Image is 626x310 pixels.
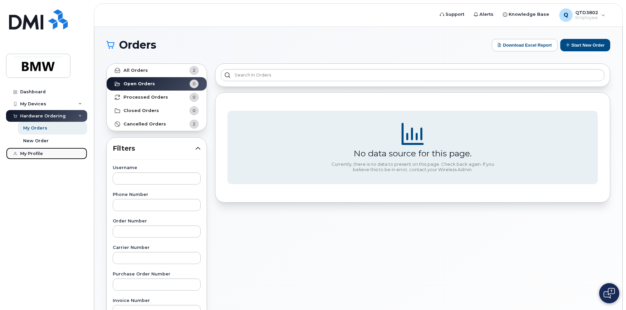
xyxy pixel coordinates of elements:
strong: Processed Orders [123,95,168,100]
span: 0 [193,81,196,87]
label: Purchase Order Number [113,272,201,276]
a: Open Orders0 [107,77,207,91]
label: Carrier Number [113,246,201,250]
span: Filters [113,144,195,153]
a: Cancelled Orders2 [107,117,207,131]
div: No data source for this page. [354,148,472,158]
span: 0 [193,94,196,100]
label: Order Number [113,219,201,223]
label: Invoice Number [113,299,201,303]
img: Open chat [604,288,615,299]
strong: Cancelled Orders [123,121,166,127]
a: All Orders2 [107,64,207,77]
span: 2 [193,121,196,127]
button: Download Excel Report [492,39,558,51]
strong: Closed Orders [123,108,159,113]
div: Currently, there is no data to present on this page. Check back again. If you believe this to be ... [329,162,497,172]
button: Start New Order [560,39,610,51]
strong: All Orders [123,68,148,73]
label: Username [113,166,201,170]
input: Search in orders [221,69,605,81]
span: Orders [119,40,156,50]
a: Processed Orders0 [107,91,207,104]
span: 2 [193,67,196,73]
label: Phone Number [113,193,201,197]
strong: Open Orders [123,81,155,87]
span: 0 [193,107,196,114]
a: Closed Orders0 [107,104,207,117]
